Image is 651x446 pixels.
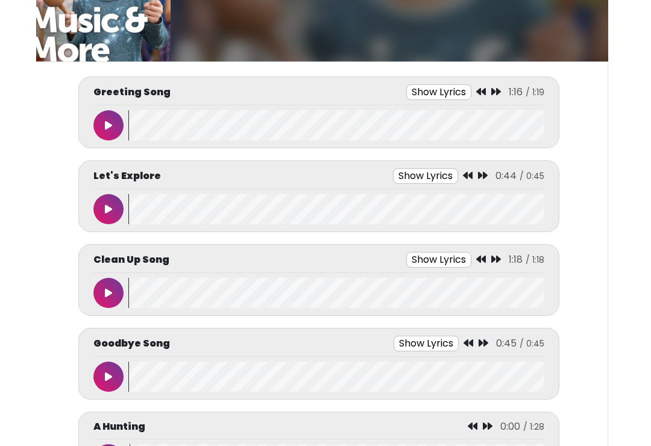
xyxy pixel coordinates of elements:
[509,85,523,99] span: 1:16
[406,252,471,268] button: Show Lyrics
[523,421,544,433] span: / 1:28
[93,419,145,434] p: A Hunting
[406,84,471,100] button: Show Lyrics
[93,169,161,183] p: Let's Explore
[500,419,520,433] span: 0:00
[93,253,169,267] p: Clean Up Song
[520,338,544,350] span: / 0:45
[526,254,544,266] span: / 1:18
[509,253,523,266] span: 1:18
[520,170,544,182] span: / 0:45
[526,86,544,98] span: / 1:19
[394,336,459,351] button: Show Lyrics
[496,336,517,350] span: 0:45
[93,336,170,351] p: Goodbye Song
[393,168,458,184] button: Show Lyrics
[495,169,517,183] span: 0:44
[93,85,171,99] p: Greeting Song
